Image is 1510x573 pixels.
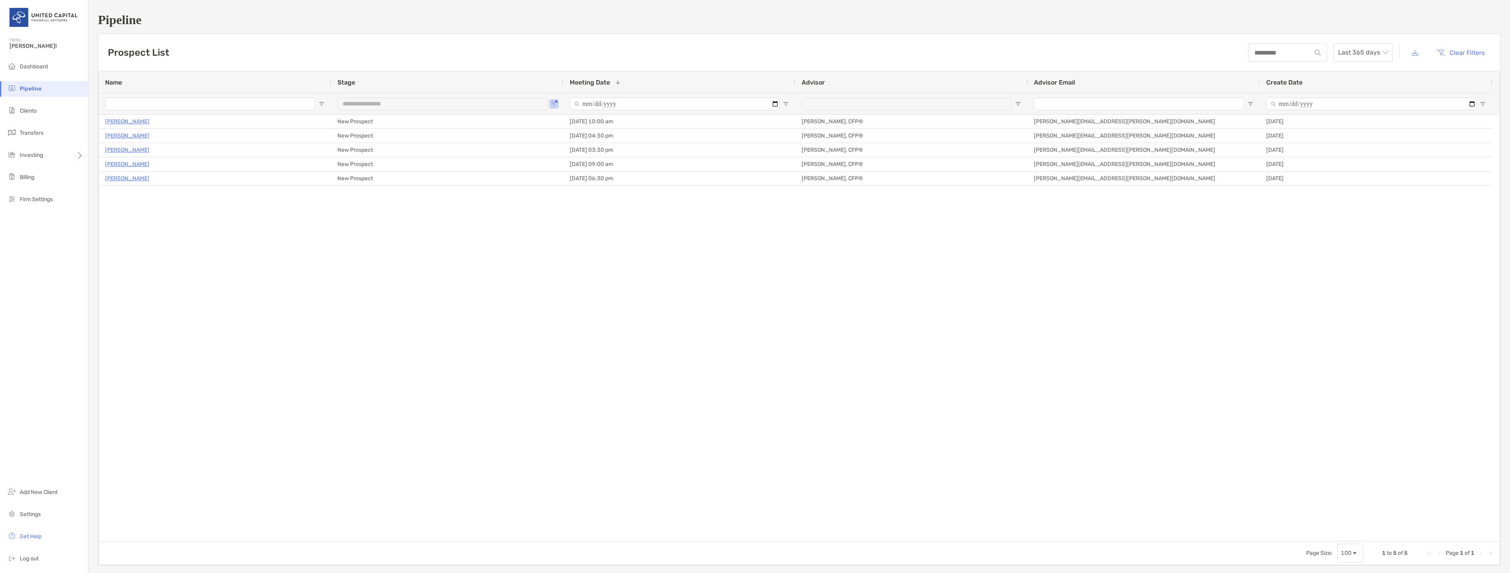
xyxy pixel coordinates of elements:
span: Billing [20,174,34,181]
button: Clear Filters [1431,44,1491,61]
img: add_new_client icon [7,487,17,496]
img: get-help icon [7,531,17,541]
div: New Prospect [331,172,563,185]
div: [DATE] 04:30 pm [563,129,795,143]
div: [DATE] [1260,115,1492,128]
a: [PERSON_NAME] [105,145,149,155]
div: 100 [1341,550,1352,556]
span: of [1465,550,1470,556]
span: 5 [1393,550,1397,556]
div: [PERSON_NAME][EMAIL_ADDRESS][PERSON_NAME][DOMAIN_NAME] [1028,143,1260,157]
div: Page Size: [1306,550,1333,556]
h1: Pipeline [98,13,1501,27]
div: [DATE] [1260,143,1492,157]
div: [DATE] [1260,157,1492,171]
span: Investing [20,152,43,158]
span: [PERSON_NAME]! [9,43,83,49]
h3: Prospect List [108,47,169,58]
span: Clients [20,107,37,114]
span: Firm Settings [20,196,53,203]
button: Open Filter Menu [318,101,325,107]
span: Get Help [20,533,41,540]
span: of [1398,550,1403,556]
span: Settings [20,511,41,518]
div: [PERSON_NAME][EMAIL_ADDRESS][PERSON_NAME][DOMAIN_NAME] [1028,129,1260,143]
div: [DATE] 03:30 pm [563,143,795,157]
span: Transfers [20,130,43,136]
input: Meeting Date Filter Input [570,98,779,110]
button: Open Filter Menu [783,101,789,107]
span: Meeting Date [570,79,610,86]
div: [DATE] [1260,129,1492,143]
button: Open Filter Menu [1015,101,1021,107]
span: Stage [337,79,355,86]
div: New Prospect [331,129,563,143]
a: [PERSON_NAME] [105,131,149,141]
img: United Capital Logo [9,3,79,32]
img: clients icon [7,106,17,115]
span: Dashboard [20,63,48,70]
div: [PERSON_NAME], CFP® [795,157,1028,171]
input: Name Filter Input [105,98,315,110]
div: Next Page [1478,550,1484,556]
img: dashboard icon [7,61,17,71]
span: Create Date [1266,79,1303,86]
span: 1 [1382,550,1386,556]
img: pipeline icon [7,83,17,93]
span: to [1387,550,1392,556]
div: First Page [1427,550,1433,556]
a: [PERSON_NAME] [105,117,149,126]
span: Pipeline [20,85,41,92]
span: Name [105,79,122,86]
button: Open Filter Menu [551,101,557,107]
div: New Prospect [331,143,563,157]
img: billing icon [7,172,17,181]
img: investing icon [7,150,17,159]
div: [PERSON_NAME], CFP® [795,172,1028,185]
div: Last Page [1487,550,1493,556]
div: [PERSON_NAME][EMAIL_ADDRESS][PERSON_NAME][DOMAIN_NAME] [1028,115,1260,128]
img: settings icon [7,509,17,518]
button: Open Filter Menu [1247,101,1254,107]
div: Previous Page [1436,550,1442,556]
div: [PERSON_NAME], CFP® [795,129,1028,143]
span: Add New Client [20,489,58,496]
div: [DATE] [1260,172,1492,185]
span: Page [1446,550,1459,556]
span: Advisor [802,79,825,86]
div: [PERSON_NAME], CFP® [795,143,1028,157]
div: New Prospect [331,157,563,171]
div: [DATE] 10:00 am [563,115,795,128]
div: [DATE] 09:00 am [563,157,795,171]
button: Open Filter Menu [1480,101,1486,107]
span: 1 [1460,550,1463,556]
span: Last 365 days [1338,44,1388,61]
span: 1 [1471,550,1474,556]
img: transfers icon [7,128,17,137]
span: 5 [1404,550,1408,556]
div: Page Size [1337,544,1363,563]
span: Log out [20,555,39,562]
a: [PERSON_NAME] [105,159,149,169]
div: New Prospect [331,115,563,128]
a: [PERSON_NAME] [105,173,149,183]
div: [PERSON_NAME], CFP® [795,115,1028,128]
img: logout icon [7,553,17,563]
img: firm-settings icon [7,194,17,204]
div: [DATE] 06:30 pm [563,172,795,185]
input: Create Date Filter Input [1266,98,1476,110]
span: Advisor Email [1034,79,1075,86]
div: [PERSON_NAME][EMAIL_ADDRESS][PERSON_NAME][DOMAIN_NAME] [1028,172,1260,185]
div: [PERSON_NAME][EMAIL_ADDRESS][PERSON_NAME][DOMAIN_NAME] [1028,157,1260,171]
img: input icon [1315,50,1321,56]
input: Advisor Email Filter Input [1034,98,1244,110]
